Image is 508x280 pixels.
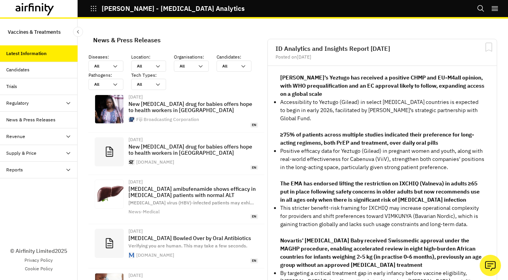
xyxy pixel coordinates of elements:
p: New [MEDICAL_DATA] drug for babies offers hope to health workers in [GEOGRAPHIC_DATA] [128,101,258,113]
button: [PERSON_NAME] - [MEDICAL_DATA] Analytics [90,2,244,15]
div: Trials [6,83,17,90]
div: [DATE] [128,180,258,184]
span: [MEDICAL_DATA] virus (HBV)-infected patients may exhi … [128,200,254,206]
p: Tech Types : [131,72,174,79]
div: Revenue [6,133,25,140]
p: Diseases : [88,54,131,60]
img: Untitled-design-12-2.png [95,95,123,123]
strong: [PERSON_NAME]’s Yeztugo has received a positive CHMP and EU-M4all opinion, with WHO prequalificat... [280,74,484,97]
button: Search [477,2,485,15]
p: This stricter benefit-risk framing for IXCHIQ may increase operational complexity for providers a... [280,204,484,228]
a: [DATE]New [MEDICAL_DATA] drug for babies offers hope to health workers in [GEOGRAPHIC_DATA][DOMAI... [88,133,264,175]
strong: The EMA has endorsed lifting the restriction on IXCHIQ (Valneva) in adults ≥65 put in place follo... [280,180,480,203]
button: Ask our analysts [480,255,501,276]
div: [DATE] [128,137,258,142]
div: [DATE] [128,273,258,278]
p: Vaccines & Treatments [8,25,61,39]
img: android-icon-192x192.png [129,117,134,122]
div: [DATE] [128,229,258,233]
img: faviconV2 [129,252,134,258]
div: News-Medical [128,209,160,214]
div: Reports [6,166,23,173]
div: News & Press Releases [93,34,161,46]
div: Fiji Broadcasting Corporation [136,117,199,122]
span: en [250,165,258,170]
p: New [MEDICAL_DATA] drug for babies offers hope to health workers in [GEOGRAPHIC_DATA] [128,143,258,156]
h2: ID Analytics and Insights Report [DATE] [276,45,489,52]
button: Close Sidebar [73,27,83,37]
div: [DOMAIN_NAME] [136,253,174,258]
a: Privacy Policy [24,257,53,264]
span: en [250,214,258,219]
a: [DATE][MEDICAL_DATA] amibufenamide shows efficacy in [MEDICAL_DATA] patients with normal ALT[MEDI... [88,175,264,224]
img: Digital_illustration_of_liver_in_colour_background-Liya_Graphics_0fff2ea2f60c4e71b4991068b748916f... [95,180,123,208]
p: [PERSON_NAME] - [MEDICAL_DATA] Analytics [102,5,244,12]
p: © Airfinity Limited 2025 [10,247,67,255]
strong: Novartis’ [MEDICAL_DATA] Baby received Swissmedic approval under the MAGHP procedure, enabling ac... [280,237,482,268]
img: faviconV2 [129,159,134,165]
p: Accessibility to Yeztugo (Gilead) in select [MEDICAL_DATA] countries is expected to begin in earl... [280,98,484,123]
p: [MEDICAL_DATA] Bowled Over by Oral Antibiotics [128,235,258,241]
svg: Bookmark Report [484,42,494,52]
a: [DATE]New [MEDICAL_DATA] drug for babies offers hope to health workers in [GEOGRAPHIC_DATA]Fiji B... [88,90,264,133]
p: Organisations : [174,54,217,60]
p: Location : [131,54,174,60]
p: Positive efficacy data for Yeztugo (Gilead) in pregnant women and youth, along with real-world ef... [280,147,484,171]
strong: ≥75% of patients across multiple studies indicated their preference for long-acting regimens, bot... [280,131,474,146]
div: Latest Information [6,50,47,57]
div: Supply & Price [6,150,36,157]
span: en [250,258,258,263]
div: [DATE] [128,95,258,99]
div: Regulatory [6,100,29,107]
p: [MEDICAL_DATA] amibufenamide shows efficacy in [MEDICAL_DATA] patients with normal ALT [128,186,258,198]
div: News & Press Releases [6,116,55,123]
p: Candidates : [217,54,259,60]
a: Cookie Policy [25,265,53,272]
div: Posted on [DATE] [276,55,489,59]
div: Candidates [6,66,29,73]
span: en [250,123,258,128]
p: Pathogens : [88,72,131,79]
div: [DOMAIN_NAME] [136,160,174,164]
a: [DATE][MEDICAL_DATA] Bowled Over by Oral AntibioticsVerifying you are human. This may take a few ... [88,224,264,268]
span: Verifying you are human. This may take a few seconds. [128,243,247,249]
